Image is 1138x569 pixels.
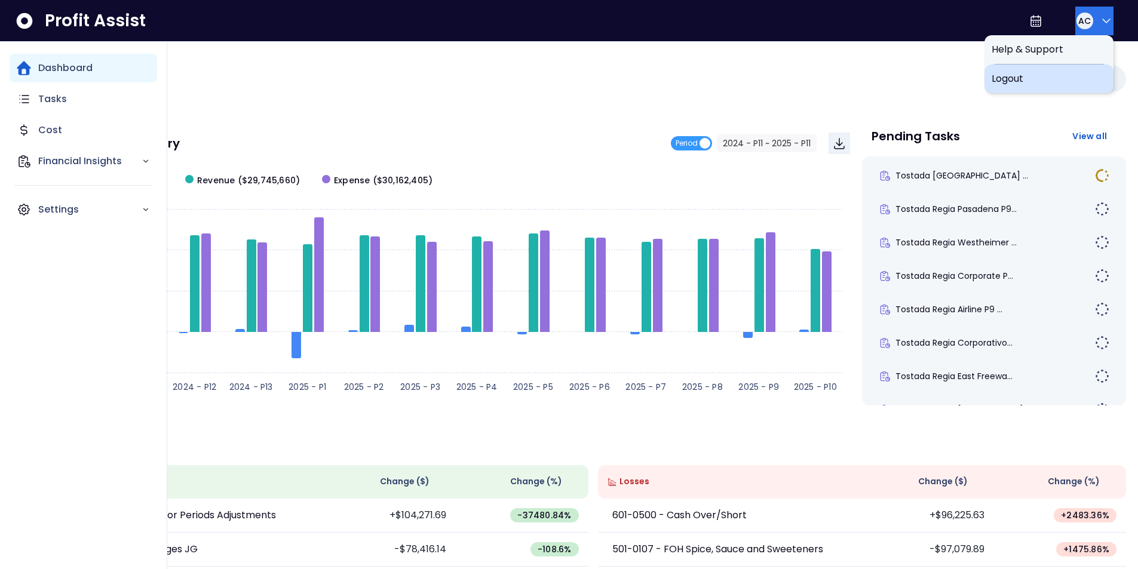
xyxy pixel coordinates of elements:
span: View all [1072,130,1107,142]
img: Not yet Started [1095,369,1109,383]
td: -$97,079.89 [862,533,994,567]
text: 2025 - P7 [625,381,666,393]
span: Tostada Regia Corporate P... [895,270,1013,282]
span: Tostada Regia [PERSON_NAME] P9 2... [895,404,1048,416]
td: +$96,225.63 [862,499,994,533]
span: -108.6 % [538,543,571,555]
img: Not yet Started [1095,402,1109,417]
text: 2025 - P9 [738,381,779,393]
span: Tostada Regia Corporativo... [895,337,1013,349]
text: 2024 - P12 [173,381,216,393]
span: + 2483.36 % [1061,509,1109,521]
text: 2025 - P3 [400,381,440,393]
p: 501-0107 - FOH Spice, Sauce and Sweeteners [612,542,823,556]
span: Period [676,136,698,150]
img: Not yet Started [1095,302,1109,316]
span: Revenue ($29,745,660) [197,174,300,187]
span: Tostada [GEOGRAPHIC_DATA] ... [895,170,1028,182]
text: 2025 - P5 [513,381,553,393]
p: Dashboard [38,61,93,75]
td: -$78,416.14 [324,533,456,567]
p: 501-1900 - COGS Prior Periods Adjustments [74,508,276,522]
span: Tostada Regia East Freewa... [895,370,1013,382]
button: 2024 - P11 ~ 2025 - P11 [717,134,817,152]
text: 2025 - P6 [569,381,610,393]
p: Cost [38,123,62,137]
text: 2025 - P4 [456,381,498,393]
span: Change ( $ ) [918,475,968,488]
p: 601-0500 - Cash Over/Short [612,508,747,522]
p: Wins & Losses [60,439,1126,451]
span: AC [1078,15,1091,27]
span: Losses [619,475,649,488]
p: Tasks [38,92,67,106]
span: -37480.84 % [517,509,571,521]
text: 2025 - P2 [344,381,384,393]
td: +$104,271.69 [324,499,456,533]
img: In Progress [1095,168,1109,183]
span: Tostada Regia Westheimer ... [895,236,1017,248]
span: Change (%) [510,475,562,488]
span: Expense ($30,162,405) [334,174,432,187]
button: Download [829,133,850,154]
span: Profit Assist [45,10,146,32]
span: Change (%) [1048,475,1100,488]
span: Tostada Regia Pasadena P9... [895,203,1017,215]
span: Logout [992,72,1106,86]
text: 2025 - P8 [682,381,723,393]
p: Pending Tasks [872,130,960,142]
p: Settings [38,202,142,217]
p: Financial Insights [38,154,142,168]
img: Not yet Started [1095,235,1109,250]
span: Tostada Regia Airline P9 ... [895,303,1002,315]
text: 2025 - P1 [289,381,326,393]
span: Change ( $ ) [380,475,430,488]
text: 2025 - P10 [794,381,837,393]
span: Help & Support [992,42,1106,57]
button: View all [1063,125,1116,147]
img: Not yet Started [1095,336,1109,350]
text: 2024 - P13 [229,381,273,393]
img: Not yet Started [1095,269,1109,283]
img: Not yet Started [1095,202,1109,216]
span: + 1475.86 % [1063,543,1109,555]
